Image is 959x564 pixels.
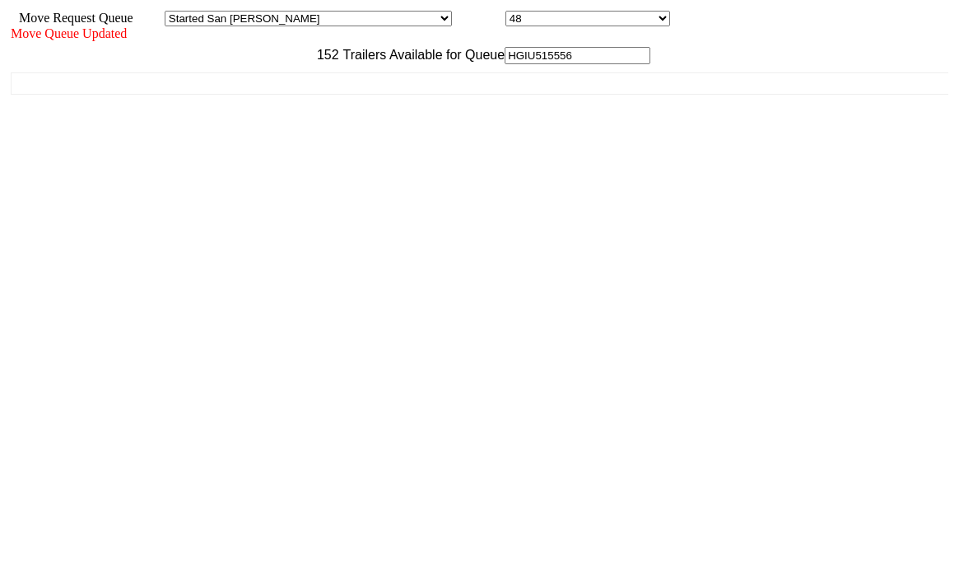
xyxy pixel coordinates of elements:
[455,11,502,25] span: Location
[11,11,133,25] span: Move Request Queue
[136,11,161,25] span: Area
[11,26,127,40] span: Move Queue Updated
[505,47,650,64] input: Filter Available Trailers
[309,48,339,62] span: 152
[339,48,505,62] span: Trailers Available for Queue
